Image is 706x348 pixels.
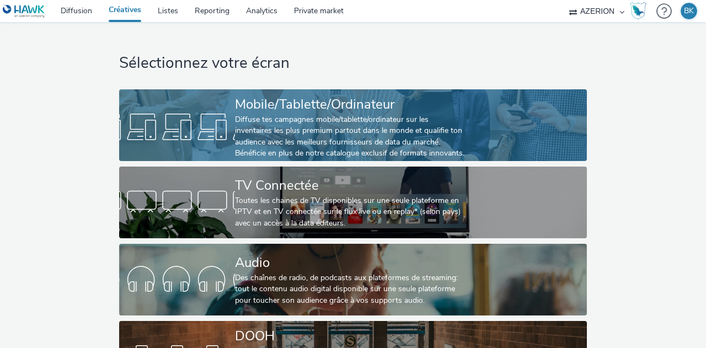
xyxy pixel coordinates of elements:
a: Mobile/Tablette/OrdinateurDiffuse tes campagnes mobile/tablette/ordinateur sur les inventaires le... [119,89,587,161]
img: undefined Logo [3,4,45,18]
a: AudioDes chaînes de radio, de podcasts aux plateformes de streaming: tout le contenu audio digita... [119,244,587,315]
div: BK [684,3,694,19]
div: TV Connectée [235,176,467,195]
a: TV ConnectéeToutes les chaines de TV disponibles sur une seule plateforme en IPTV et en TV connec... [119,167,587,238]
div: Diffuse tes campagnes mobile/tablette/ordinateur sur les inventaires les plus premium partout dan... [235,114,467,159]
div: Des chaînes de radio, de podcasts aux plateformes de streaming: tout le contenu audio digital dis... [235,272,467,306]
div: Mobile/Tablette/Ordinateur [235,95,467,114]
div: Toutes les chaines de TV disponibles sur une seule plateforme en IPTV et en TV connectée sur le f... [235,195,467,229]
img: Hawk Academy [630,2,646,20]
div: Audio [235,253,467,272]
h1: Sélectionnez votre écran [119,53,587,74]
div: DOOH [235,326,467,346]
a: Hawk Academy [630,2,651,20]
